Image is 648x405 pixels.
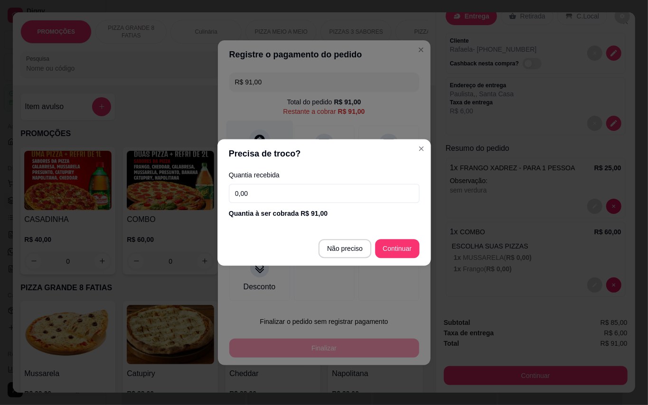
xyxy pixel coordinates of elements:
[319,239,371,258] button: Não preciso
[229,172,419,178] label: Quantia recebida
[375,239,419,258] button: Continuar
[229,209,419,218] div: Quantia à ser cobrada R$ 91,00
[217,139,431,168] header: Precisa de troco?
[413,141,429,156] button: Close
